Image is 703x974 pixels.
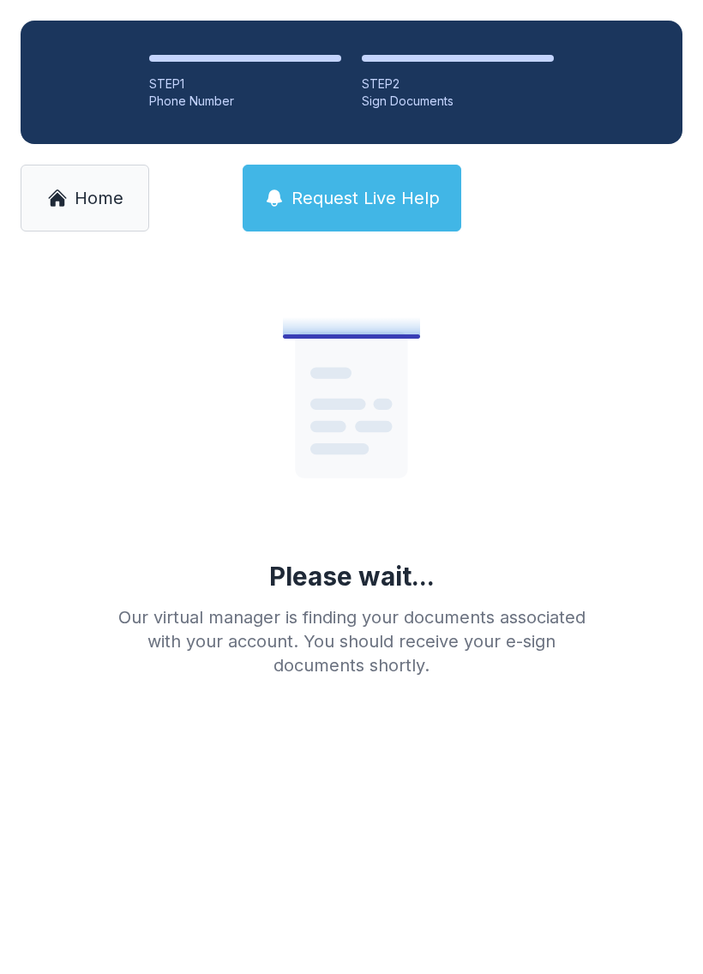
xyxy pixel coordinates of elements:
span: Request Live Help [291,186,440,210]
div: Sign Documents [362,93,554,110]
div: Our virtual manager is finding your documents associated with your account. You should receive yo... [105,605,598,677]
div: Phone Number [149,93,341,110]
span: Home [75,186,123,210]
div: STEP 2 [362,75,554,93]
div: STEP 1 [149,75,341,93]
div: Please wait... [269,561,435,592]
